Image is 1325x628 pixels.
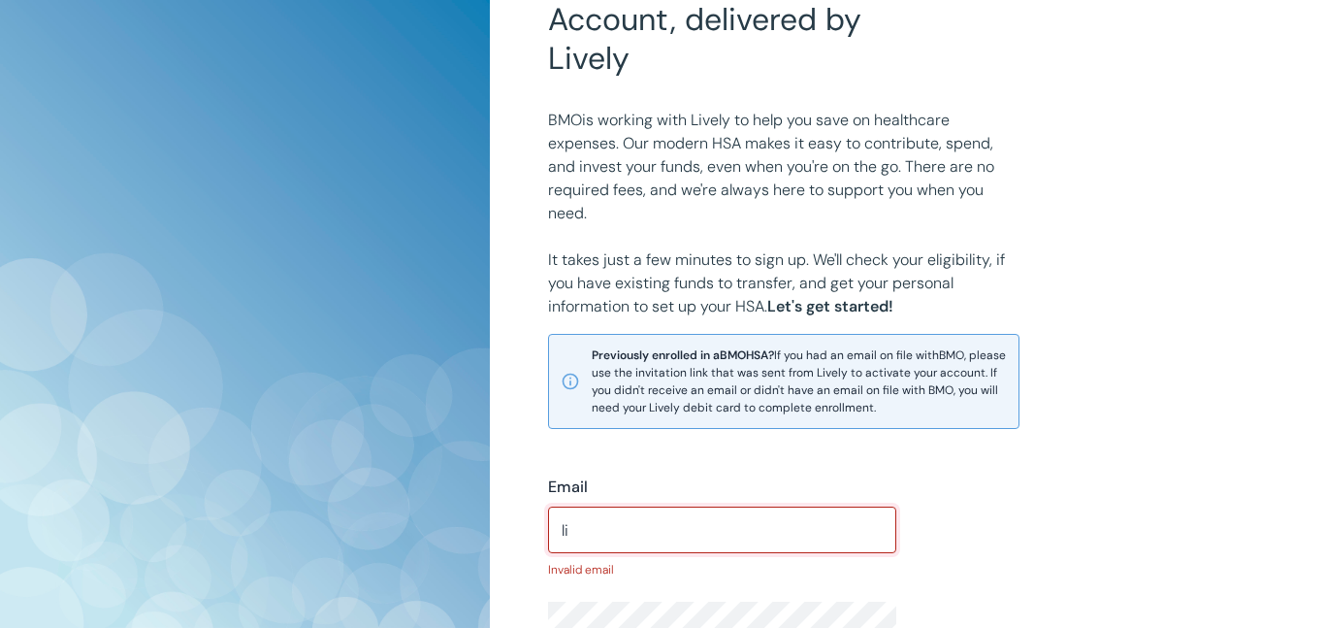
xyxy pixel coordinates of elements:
[548,248,1019,318] p: It takes just a few minutes to sign up. We'll check your eligibility, if you have existing funds ...
[548,561,895,578] p: Invalid email
[592,347,774,363] strong: Previously enrolled in a BMO HSA?
[592,347,1007,416] span: If you had an email on file with BMO , please use the invitation link that was sent from Lively t...
[548,476,588,499] label: Email
[767,296,893,316] strong: Let's get started!
[548,109,1019,225] p: BMO is working with Lively to help you save on healthcare expenses. Our modern HSA makes it easy ...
